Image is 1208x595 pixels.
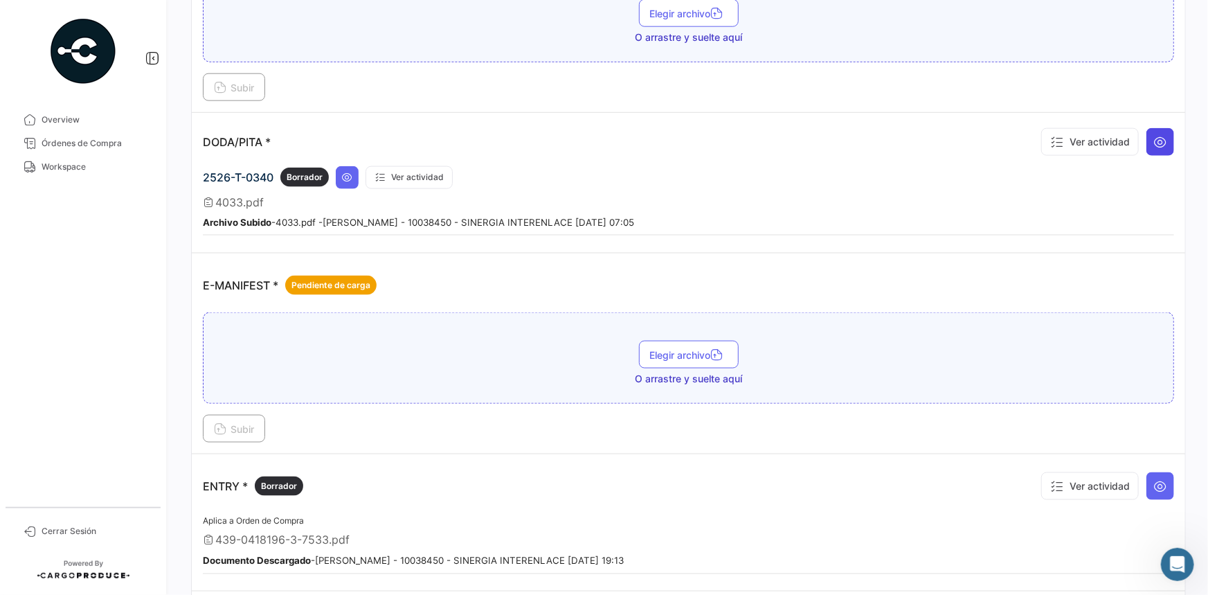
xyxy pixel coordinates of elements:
[44,454,55,465] button: Selector de gif
[217,8,243,35] button: Inicio
[215,195,264,209] span: 4033.pdf
[12,425,265,448] textarea: Escribe un mensaje...
[366,166,453,189] button: Ver actividad
[203,276,377,295] p: E-MANIFEST *
[1161,548,1194,581] iframe: Intercom live chat
[214,82,254,94] span: Subir
[22,407,105,420] div: Muchas gracias!!
[203,135,271,149] p: DODA/PITA *
[11,303,266,335] div: Juan dice…
[214,423,254,435] span: Subir
[203,477,303,496] p: ENTRY *
[22,312,145,326] div: buenos [PERSON_NAME]!
[639,341,739,368] button: Elegir archivo
[11,272,266,303] div: Juan dice…
[11,142,266,272] div: Operator dice…
[203,556,311,567] b: Documento Descargado
[635,30,742,44] span: O arrastre y suelte aquí
[50,60,266,131] div: buen día me ayudaría de favorzote a dar de alta a estos dos operadores[PERSON_NAME] y [PERSON_NAM...
[67,6,116,16] h1: Operator
[11,398,266,459] div: Juan dice…
[291,279,370,292] span: Pendiente de carga
[22,344,69,357] div: Si, claro!!
[9,8,35,35] button: go back
[237,448,260,470] button: Enviar un mensaje…
[11,366,266,398] div: Juan dice…
[203,170,273,184] span: 2526-T-0340
[11,142,227,260] div: Las respuestas te llegarán aquí y por correo electrónico:✉️[PERSON_NAME][EMAIL_ADDRESS][PERSON_NA...
[11,335,80,366] div: Si, claro!!
[88,454,99,465] button: Start recording
[11,155,155,179] a: Workspace
[60,274,236,287] div: joined the conversation
[11,398,116,429] div: Muchas gracias!![PERSON_NAME] • Hace 5h
[67,16,213,37] p: El equipo también puede ayudar
[42,525,150,538] span: Cerrar Sesión
[42,274,55,287] div: Profile image for Juan
[61,69,255,123] div: buen día me ayudaría de favorzote a dar de alta a estos dos operadores [PERSON_NAME] y [PERSON_NA...
[11,366,157,397] div: operadores dados de alta
[48,17,118,86] img: powered-by.png
[60,276,137,285] b: [PERSON_NAME]
[11,335,266,367] div: Juan dice…
[22,225,216,252] div: Nuestro tiempo de respuesta habitual 🕒
[11,108,155,132] a: Overview
[1041,472,1139,500] button: Ver actividad
[39,10,62,33] img: Profile image for Operator
[66,454,77,465] button: Adjuntar un archivo
[203,217,634,228] small: - 4033.pdf - [PERSON_NAME] - 10038450 - SINERGIA INTERENLACE [DATE] 07:05
[650,8,728,19] span: Elegir archivo
[635,372,742,386] span: O arrastre y suelte aquí
[203,516,304,526] span: Aplica a Orden de Compra
[11,132,155,155] a: Órdenes de Compra
[1041,128,1139,156] button: Ver actividad
[42,114,150,126] span: Overview
[287,171,323,184] span: Borrador
[11,60,266,142] div: Jose dice…
[243,8,268,33] div: Cerrar
[261,480,297,492] span: Borrador
[650,349,728,361] span: Elegir archivo
[203,73,265,101] button: Subir
[21,454,33,465] button: Selector de emoji
[22,150,216,218] div: Las respuestas te llegarán aquí y por correo electrónico: ✉️
[34,240,125,251] b: menos de 1 hora
[42,137,150,150] span: Órdenes de Compra
[11,303,156,334] div: buenos [PERSON_NAME]!
[203,217,271,228] b: Archivo Subido
[22,178,210,216] b: [PERSON_NAME][EMAIL_ADDRESS][PERSON_NAME][DOMAIN_NAME]
[215,533,350,547] span: 439-0418196-3-7533.pdf
[203,556,624,567] small: - [PERSON_NAME] - 10038450 - SINERGIA INTERENLACE [DATE] 19:13
[42,161,150,173] span: Workspace
[203,415,265,443] button: Subir
[22,375,146,389] div: operadores dados de alta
